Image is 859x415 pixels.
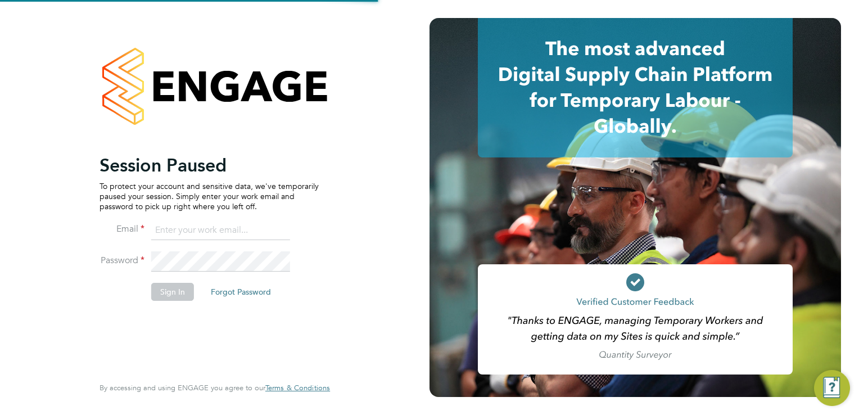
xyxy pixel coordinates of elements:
label: Email [100,223,144,235]
h2: Session Paused [100,154,319,177]
button: Sign In [151,283,194,301]
p: To protect your account and sensitive data, we've temporarily paused your session. Simply enter y... [100,181,319,212]
a: Terms & Conditions [265,384,330,393]
button: Engage Resource Center [814,370,850,406]
label: Password [100,255,144,267]
span: By accessing and using ENGAGE you agree to our [100,383,330,393]
button: Forgot Password [202,283,280,301]
input: Enter your work email... [151,220,290,241]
